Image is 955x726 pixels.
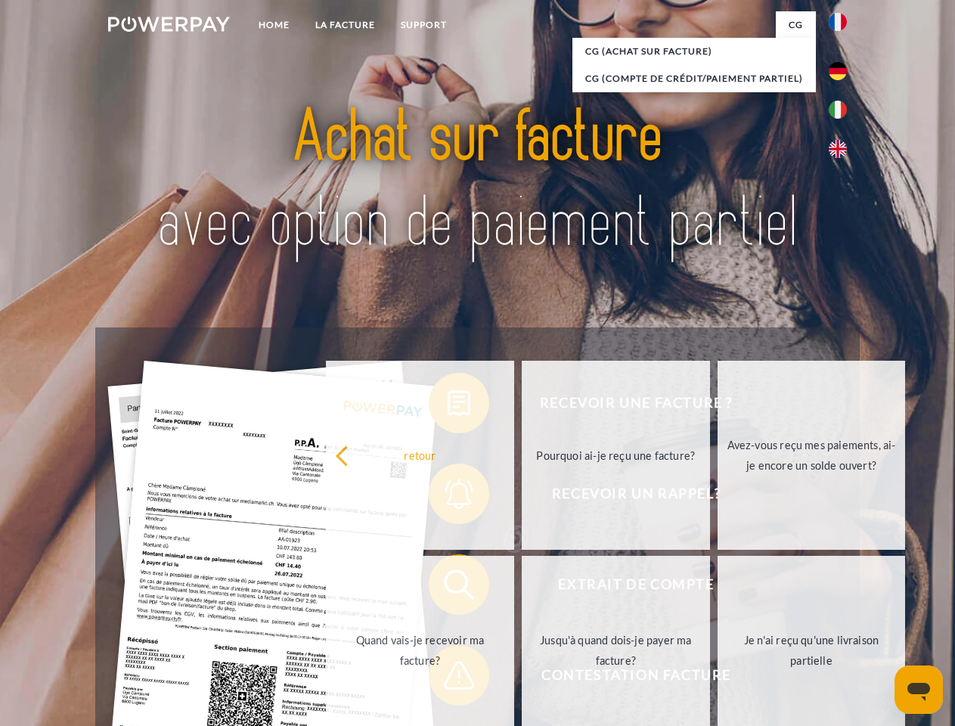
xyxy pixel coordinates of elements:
[108,17,230,32] img: logo-powerpay-white.svg
[829,13,847,31] img: fr
[335,630,505,671] div: Quand vais-je recevoir ma facture?
[572,65,816,92] a: CG (Compte de crédit/paiement partiel)
[531,630,701,671] div: Jusqu'à quand dois-je payer ma facture?
[718,361,906,550] a: Avez-vous reçu mes paiements, ai-je encore un solde ouvert?
[829,62,847,80] img: de
[829,140,847,158] img: en
[727,435,897,476] div: Avez-vous reçu mes paiements, ai-je encore un solde ouvert?
[302,11,388,39] a: LA FACTURE
[895,665,943,714] iframe: Button to launch messaging window
[829,101,847,119] img: it
[727,630,897,671] div: Je n'ai reçu qu'une livraison partielle
[144,73,811,290] img: title-powerpay_fr.svg
[531,445,701,465] div: Pourquoi ai-je reçu une facture?
[572,38,816,65] a: CG (achat sur facture)
[246,11,302,39] a: Home
[388,11,460,39] a: Support
[776,11,816,39] a: CG
[335,445,505,465] div: retour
